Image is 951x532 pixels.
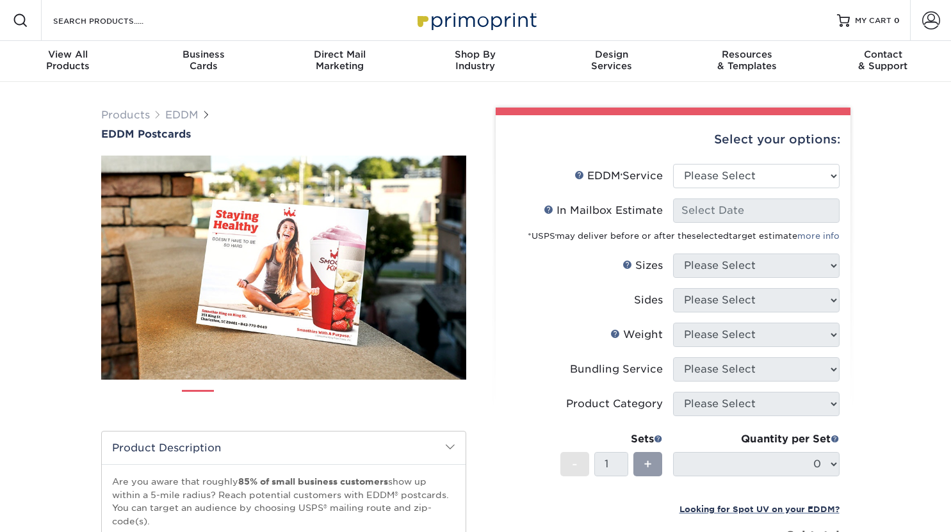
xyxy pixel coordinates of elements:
[101,128,191,140] span: EDDM Postcards
[855,15,891,26] span: MY CART
[894,16,900,25] span: 0
[407,49,543,60] span: Shop By
[679,49,815,72] div: & Templates
[101,141,466,394] img: EDDM Postcards 01
[544,203,663,218] div: In Mailbox Estimate
[101,109,150,121] a: Products
[560,431,663,447] div: Sets
[815,49,951,72] div: & Support
[407,49,543,72] div: Industry
[692,231,729,241] span: selected
[268,385,300,417] img: EDDM 03
[238,476,388,487] strong: 85% of small business customers
[225,385,257,417] img: EDDM 02
[272,41,407,82] a: Direct MailMarketing
[272,49,407,72] div: Marketing
[354,385,386,417] img: EDDM 05
[815,49,951,60] span: Contact
[621,173,622,178] sup: ®
[673,198,840,223] input: Select Date
[136,41,272,82] a: BusinessCards
[136,49,272,60] span: Business
[566,396,663,412] div: Product Category
[544,49,679,60] span: Design
[407,41,543,82] a: Shop ByIndustry
[528,231,840,241] small: *USPS may deliver before or after the target estimate
[506,115,840,164] div: Select your options:
[679,49,815,60] span: Resources
[544,41,679,82] a: DesignServices
[165,109,199,121] a: EDDM
[797,231,840,241] a: more info
[102,431,466,464] h2: Product Description
[52,13,177,28] input: SEARCH PRODUCTS.....
[679,41,815,82] a: Resources& Templates
[272,49,407,60] span: Direct Mail
[555,234,557,238] sup: ®
[634,293,663,308] div: Sides
[644,455,652,474] span: +
[101,128,466,140] a: EDDM Postcards
[673,431,840,447] div: Quantity per Set
[679,503,840,515] a: Looking for Spot UV on your EDDM?
[544,49,679,72] div: Services
[182,385,214,417] img: EDDM 01
[570,362,663,377] div: Bundling Service
[136,49,272,72] div: Cards
[610,327,663,343] div: Weight
[622,258,663,273] div: Sizes
[815,41,951,82] a: Contact& Support
[574,168,663,184] div: EDDM Service
[412,6,540,34] img: Primoprint
[311,385,343,417] img: EDDM 04
[572,455,578,474] span: -
[679,504,840,514] small: Looking for Spot UV on your EDDM?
